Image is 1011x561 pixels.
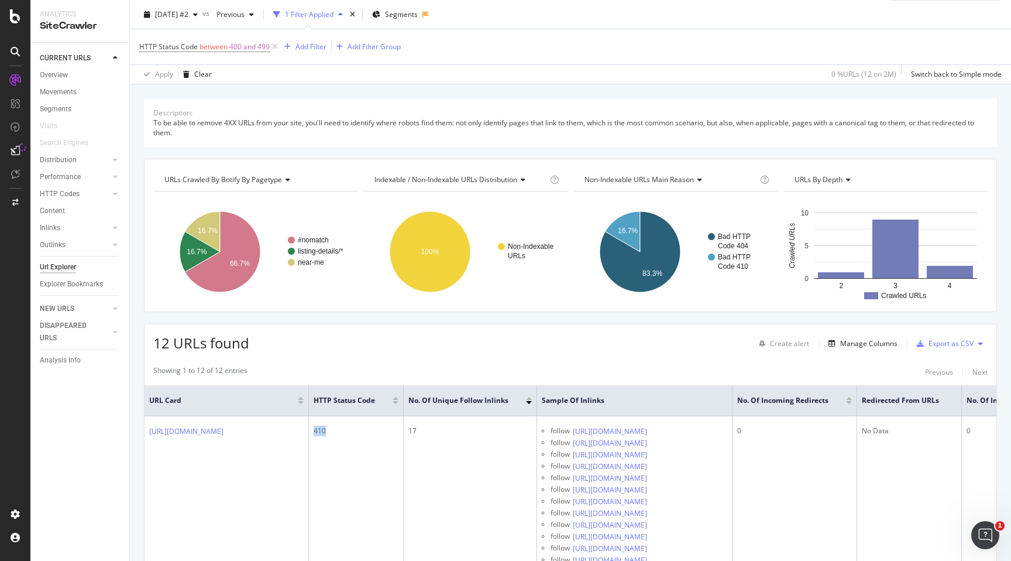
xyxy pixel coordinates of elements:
div: Content [40,205,65,217]
div: 0 % URLs ( 12 on 2M ) [831,69,896,79]
text: Bad HTTP [718,233,751,241]
a: Inlinks [40,222,109,234]
a: [URL][DOMAIN_NAME] [573,543,647,555]
div: follow [551,508,570,519]
div: 17 [408,426,532,436]
a: [URL][DOMAIN_NAME] [573,461,647,473]
span: URLs Crawled By Botify By pagetype [164,175,282,184]
h4: Non-Indexable URLs Main Reason [582,170,758,189]
div: Clear [194,69,212,79]
text: 66.7% [230,259,250,268]
div: 1 Filter Applied [285,9,333,19]
svg: A chart. [573,201,778,303]
div: follow [551,461,570,473]
button: Manage Columns [824,337,897,351]
text: Bad HTTP [718,254,751,262]
button: Create alert [754,334,809,353]
button: Segments [367,5,422,24]
a: DISAPPEARED URLS [40,320,109,344]
button: [DATE] #2 [139,5,202,24]
a: Url Explorer [40,261,121,273]
div: follow [551,449,570,461]
span: 1 [995,521,1005,531]
text: URLs [508,252,525,261]
svg: A chart. [153,201,357,303]
a: Content [40,205,121,217]
text: Crawled URLs [788,223,796,268]
button: Previous [212,5,259,24]
div: A chart. [363,201,568,303]
text: 83.3% [642,269,662,278]
span: Segments [385,9,418,19]
h4: URLs Crawled By Botify By pagetype [162,170,347,189]
div: 0 [737,426,852,436]
span: URL Card [149,395,295,406]
div: NEW URLS [40,303,74,315]
text: 100% [421,248,439,256]
button: Add Filter [280,40,326,54]
div: 410 [314,426,398,436]
text: listing-details/* [298,248,343,256]
div: Apply [155,69,173,79]
div: Performance [40,171,81,183]
span: Previous [212,9,245,19]
a: Outlinks [40,239,109,251]
button: 1 Filter Applied [269,5,348,24]
a: [URL][DOMAIN_NAME] [573,437,647,449]
div: Add Filter [295,42,326,52]
div: Visits [40,120,57,132]
div: Showing 1 to 12 of 12 entries [153,365,247,379]
a: [URL][DOMAIN_NAME] [573,484,647,496]
text: 5 [804,242,809,250]
a: Movements [40,86,121,98]
a: [URL][DOMAIN_NAME] [573,519,647,531]
span: No. of Unique Follow Inlinks [408,395,508,406]
text: 2 [839,282,843,290]
text: Code 404 [718,242,748,251]
div: Segments [40,103,71,115]
text: #nomatch [298,237,329,245]
button: Clear [178,65,212,84]
a: Performance [40,171,109,183]
div: Switch back to Simple mode [911,69,1002,79]
div: Next [972,367,988,377]
text: 3 [893,282,897,290]
div: CURRENT URLS [40,52,91,64]
a: [URL][DOMAIN_NAME] [149,426,223,437]
a: [URL][DOMAIN_NAME] [573,496,647,508]
span: HTTP Status Code [314,395,375,406]
div: Analysis Info [40,354,81,367]
div: Outlinks [40,239,66,251]
span: No. of Incoming Redirects [737,395,828,406]
button: Switch back to Simple mode [906,65,1002,84]
a: Segments [40,103,121,115]
button: Previous [925,365,953,379]
div: Overview [40,69,68,81]
div: Previous [925,367,953,377]
a: [URL][DOMAIN_NAME] [573,473,647,484]
div: Analytics [40,9,120,19]
a: Analysis Info [40,354,121,367]
div: follow [551,437,570,449]
div: follow [551,426,570,437]
a: CURRENT URLS [40,52,109,64]
div: HTTP Codes [40,188,80,200]
div: Export as CSV [929,338,974,348]
text: 0 [804,275,809,283]
text: Code 410 [718,263,748,271]
span: Indexable / Non-Indexable URLs distribution [374,175,517,184]
div: follow [551,473,570,484]
text: Crawled URLs [881,292,926,300]
a: HTTP Codes [40,188,109,200]
span: HTTP Status Code [139,42,198,52]
text: 16.7% [187,248,207,256]
span: URLs by Depth [795,175,842,184]
span: Redirected from URLs [862,395,939,406]
svg: A chart. [783,201,988,303]
div: No Data [862,426,957,436]
a: [URL][DOMAIN_NAME] [573,508,647,519]
a: Search Engines [40,137,100,149]
div: DISAPPEARED URLS [40,320,99,344]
